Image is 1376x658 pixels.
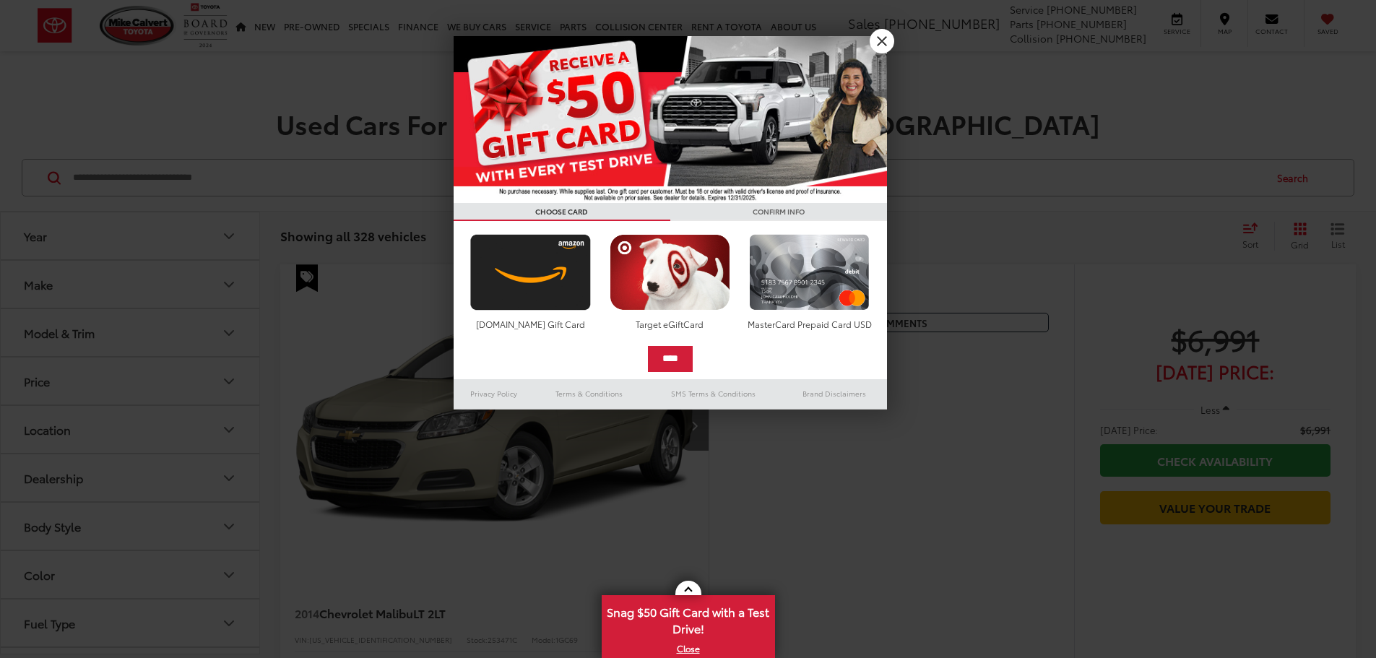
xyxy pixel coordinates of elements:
[454,385,535,402] a: Privacy Policy
[467,234,594,311] img: amazoncard.png
[454,36,887,203] img: 55838_top_625864.jpg
[603,597,774,641] span: Snag $50 Gift Card with a Test Drive!
[745,318,873,330] div: MasterCard Prepaid Card USD
[745,234,873,311] img: mastercard.png
[670,203,887,221] h3: CONFIRM INFO
[606,234,734,311] img: targetcard.png
[467,318,594,330] div: [DOMAIN_NAME] Gift Card
[782,385,887,402] a: Brand Disclaimers
[534,385,644,402] a: Terms & Conditions
[606,318,734,330] div: Target eGiftCard
[645,385,782,402] a: SMS Terms & Conditions
[454,203,670,221] h3: CHOOSE CARD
